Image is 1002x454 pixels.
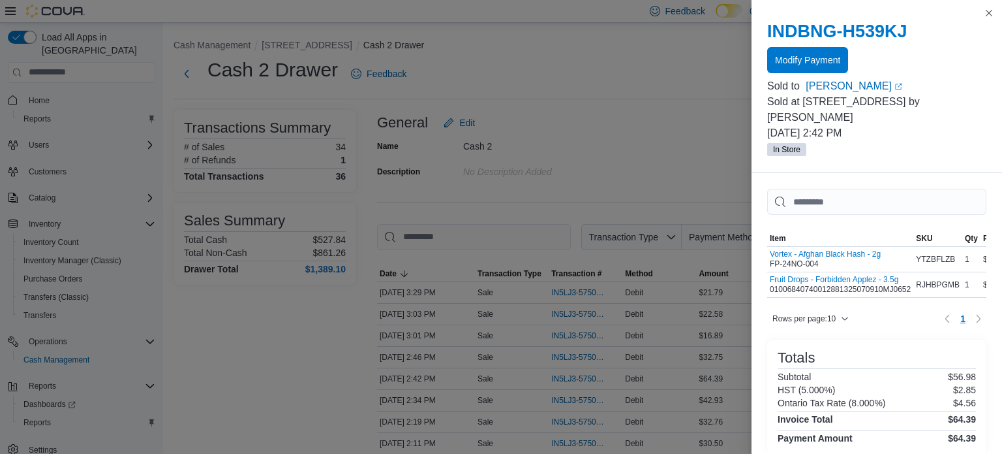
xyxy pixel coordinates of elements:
[770,275,911,284] button: Fruit Drops - Forbidden Applez - 3.5g
[962,231,980,246] button: Qty
[767,231,913,246] button: Item
[939,311,955,327] button: Previous page
[983,233,1002,244] span: Price
[916,280,960,290] span: RJHBPGMB
[939,308,986,329] nav: Pagination for table: MemoryTable from EuiInMemoryTable
[916,233,932,244] span: SKU
[773,144,800,155] span: In Store
[767,21,986,42] h2: INDBNG-H539KJ
[775,54,840,67] span: Modify Payment
[770,275,911,295] div: 01006840740012881325070910MJ0652
[971,311,986,327] button: Next page
[778,433,853,444] h4: Payment Amount
[894,83,902,91] svg: External link
[767,47,848,73] button: Modify Payment
[913,231,962,246] button: SKU
[948,414,976,425] h4: $64.39
[778,350,815,366] h3: Totals
[955,308,971,329] button: Page 1 of 1
[778,414,833,425] h4: Invoice Total
[767,78,803,94] div: Sold to
[916,254,955,265] span: YTZBFLZB
[770,233,786,244] span: Item
[767,94,986,125] p: Sold at [STREET_ADDRESS] by [PERSON_NAME]
[960,312,965,325] span: 1
[953,385,976,395] p: $2.85
[981,5,997,21] button: Close this dialog
[767,125,986,141] p: [DATE] 2:42 PM
[806,78,986,94] a: [PERSON_NAME]External link
[948,372,976,382] p: $56.98
[778,372,811,382] h6: Subtotal
[770,250,881,259] button: Vortex - Afghan Black Hash - 2g
[948,433,976,444] h4: $64.39
[770,250,881,269] div: FP-24NO-004
[767,311,854,327] button: Rows per page:10
[962,251,980,267] div: 1
[767,143,806,156] span: In Store
[772,314,836,324] span: Rows per page : 10
[955,308,971,329] ul: Pagination for table: MemoryTable from EuiInMemoryTable
[767,189,986,215] input: This is a search bar. As you type, the results lower in the page will automatically filter.
[962,277,980,293] div: 1
[965,233,978,244] span: Qty
[953,398,976,408] p: $4.56
[778,398,886,408] h6: Ontario Tax Rate (8.000%)
[778,385,835,395] h6: HST (5.000%)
